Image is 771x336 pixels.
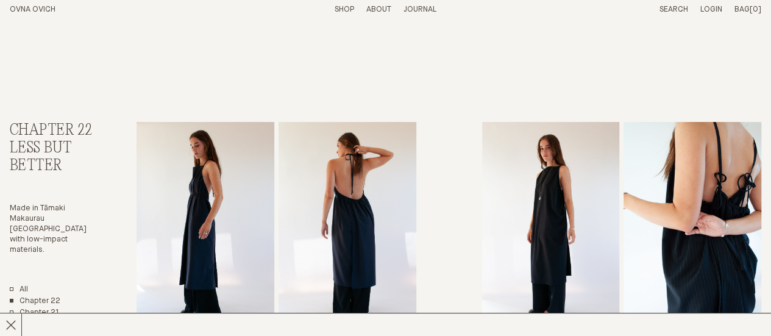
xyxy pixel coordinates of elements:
[10,296,60,307] a: Chapter 22
[10,204,95,255] p: Made in Tāmaki Makaurau [GEOGRAPHIC_DATA] with low-impact materials.
[10,5,55,13] a: Home
[335,5,354,13] a: Shop
[137,122,274,332] img: Apron Dress
[700,5,722,13] a: Login
[10,140,95,175] h3: Less But Better
[734,5,750,13] span: Bag
[10,308,59,318] a: Chapter 21
[750,5,761,13] span: [0]
[10,285,28,295] a: All
[659,5,688,13] a: Search
[482,122,620,332] img: Apron Dress
[403,5,436,13] a: Journal
[10,122,95,140] h2: Chapter 22
[366,5,391,15] summary: About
